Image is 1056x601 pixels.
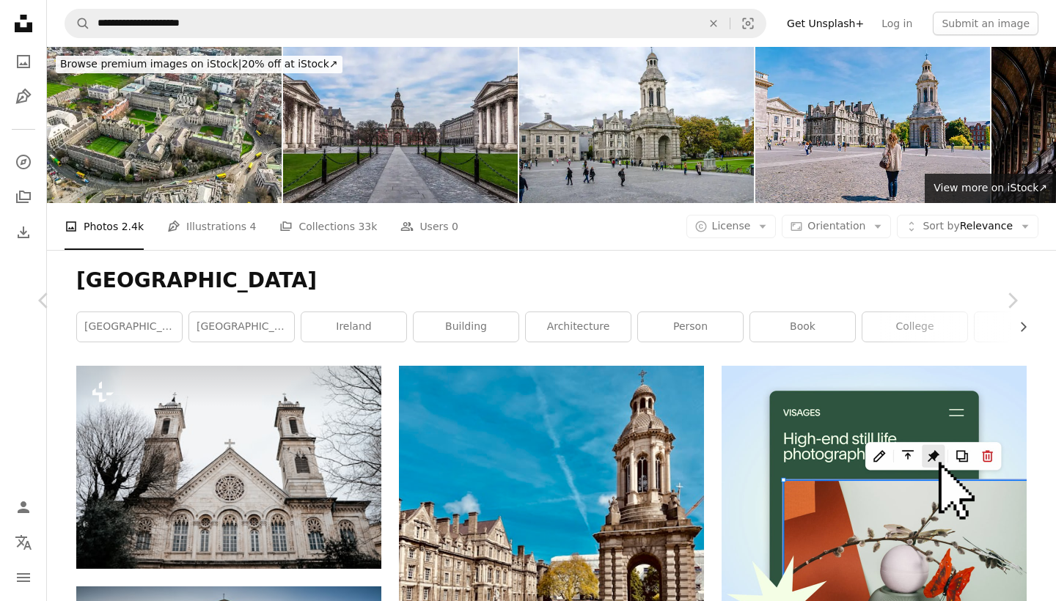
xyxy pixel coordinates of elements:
a: Photos [9,47,38,76]
button: Submit an image [933,12,1038,35]
button: License [686,215,777,238]
a: building [414,312,518,342]
form: Find visuals sitewide [65,9,766,38]
button: Search Unsplash [65,10,90,37]
a: Get Unsplash+ [778,12,873,35]
div: 20% off at iStock ↗ [56,56,342,73]
img: a church with two towers and a cross on top [76,366,381,569]
span: 33k [358,218,377,235]
a: Browse premium images on iStock|20% off at iStock↗ [47,47,351,82]
a: person [638,312,743,342]
button: Orientation [782,215,891,238]
a: book [750,312,855,342]
button: Visual search [730,10,766,37]
span: 4 [250,218,257,235]
h1: [GEOGRAPHIC_DATA] [76,268,1027,294]
a: [GEOGRAPHIC_DATA] [77,312,182,342]
a: ireland [301,312,406,342]
button: Language [9,528,38,557]
img: Dublin Ireland Trinity College [283,47,518,203]
span: Relevance [923,219,1013,234]
a: Download History [9,218,38,247]
button: Sort byRelevance [897,215,1038,238]
a: a church with two towers and a cross on top [76,460,381,473]
img: A woman standing with a backpack in the courtyard of Trinity College in Dublin, Ireland. [755,47,990,203]
span: Browse premium images on iStock | [60,58,241,70]
span: Orientation [807,220,865,232]
a: Collections 33k [279,203,377,250]
a: Users 0 [400,203,458,250]
span: 0 [452,218,458,235]
a: college [862,312,967,342]
button: Menu [9,563,38,592]
button: Clear [697,10,730,37]
a: Log in / Sign up [9,493,38,522]
span: License [712,220,751,232]
span: Sort by [923,220,959,232]
a: Illustrations 4 [167,203,256,250]
a: Illustrations [9,82,38,111]
a: [GEOGRAPHIC_DATA] [189,312,294,342]
a: Collections [9,182,38,212]
a: Log in [873,12,921,35]
img: Parliament Square of Dublin Trinity College during day of fall [519,47,754,203]
a: Next [968,230,1056,371]
span: View more on iStock ↗ [934,182,1047,193]
a: View more on iStock↗ [925,174,1056,203]
a: a tall tower with a cross on top [399,492,704,505]
a: Explore [9,147,38,177]
a: architecture [526,312,631,342]
img: Aerial view of Dublin Ireland city centre, aerial view of Dublin skyline, european city life and ... [47,47,282,203]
